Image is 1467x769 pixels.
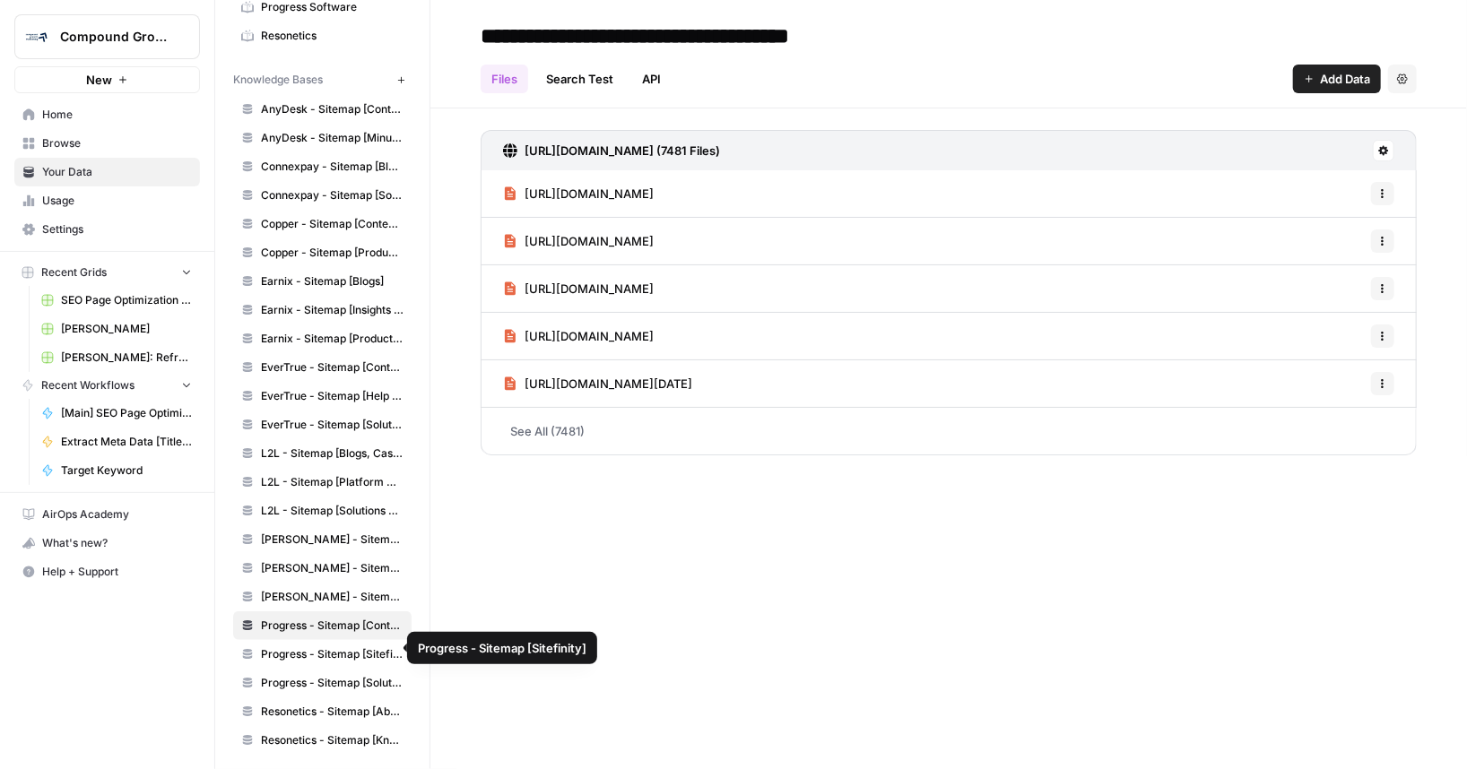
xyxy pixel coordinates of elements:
a: [PERSON_NAME] - Sitemap [Blog] [233,525,412,554]
a: Earnix - Sitemap [Insights Center - Brochures, Webinars, Videos, Infographics, Case Studies] [233,296,412,324]
a: Resonetics [233,22,412,50]
span: New [86,71,112,89]
a: [URL][DOMAIN_NAME] [503,313,654,359]
span: Compound Growth [60,28,169,46]
span: Connexpay - Sitemap [Blogs & Whitepapers] [261,159,404,175]
span: [PERSON_NAME] - Sitemap [Marketing Site] [261,589,404,605]
a: Connexpay - Sitemap [Solutions] [233,181,412,210]
span: [URL][DOMAIN_NAME] [525,327,654,345]
a: [URL][DOMAIN_NAME] [503,170,654,217]
a: Progress - Sitemap [Sitefinity] [233,640,412,669]
span: L2L - Sitemap [Solutions Overview] [261,503,404,519]
button: Recent Workflows [14,372,200,399]
a: Settings [14,215,200,244]
a: [URL][DOMAIN_NAME] [503,265,654,312]
a: [PERSON_NAME] [33,315,200,343]
a: AirOps Academy [14,500,200,529]
span: Target Keyword [61,462,192,479]
a: Resonetics - Sitemap [Knowledge Center Content] [233,726,412,755]
a: L2L - Sitemap [Solutions Overview] [233,497,412,525]
a: Copper - Sitemap [Content: Blogs, Guides, etc.] [233,210,412,238]
span: AirOps Academy [42,506,192,523]
span: Resonetics [261,28,404,44]
div: Progress - Sitemap [Sitefinity] [418,639,586,657]
span: [PERSON_NAME]: Refresh Existing Content [61,350,192,366]
a: Progress - Sitemap [Content Resources] [233,611,412,640]
span: Browse [42,135,192,151]
span: [URL][DOMAIN_NAME] [525,280,654,298]
a: [PERSON_NAME]: Refresh Existing Content [33,343,200,372]
a: Search Test [535,65,624,93]
a: L2L - Sitemap [Platform Overview] [233,468,412,497]
button: Add Data [1293,65,1381,93]
a: Usage [14,186,200,215]
span: Progress - Sitemap [Solutions] [261,675,404,691]
span: Extract Meta Data [Title, Meta & H1] [61,434,192,450]
span: [PERSON_NAME] - Sitemap [Blog] [261,531,404,548]
a: Extract Meta Data [Title, Meta & H1] [33,428,200,456]
span: Resonetics - Sitemap [About] [261,704,404,720]
span: [PERSON_NAME] [61,321,192,337]
button: Workspace: Compound Growth [14,14,200,59]
span: [PERSON_NAME] - Sitemap [Learn] [261,560,404,576]
span: Help + Support [42,564,192,580]
a: [URL][DOMAIN_NAME] (7481 Files) [503,131,720,170]
span: Settings [42,221,192,238]
span: Progress - Sitemap [Content Resources] [261,618,404,634]
span: Earnix - Sitemap [Insights Center - Brochures, Webinars, Videos, Infographics, Case Studies] [261,302,404,318]
span: [URL][DOMAIN_NAME][DATE] [525,375,692,393]
button: New [14,66,200,93]
span: AnyDesk - Sitemap [Content Resources] [261,101,404,117]
span: EverTrue - Sitemap [Solutions] [261,417,404,433]
a: Progress - Sitemap [Solutions] [233,669,412,697]
span: Recent Workflows [41,377,135,393]
a: Target Keyword [33,456,200,485]
span: Earnix - Sitemap [Blogs] [261,273,404,289]
a: Browse [14,129,200,158]
a: Resonetics - Sitemap [About] [233,697,412,726]
span: [URL][DOMAIN_NAME] [525,232,654,250]
span: Add Data [1320,70,1370,88]
a: Earnix - Sitemap [Blogs] [233,267,412,296]
a: AnyDesk - Sitemap [Content Resources] [233,95,412,124]
span: L2L - Sitemap [Blogs, Case Studies, eBooks] [261,445,404,462]
a: Earnix - Sitemap [Products & Capabilities] [233,324,412,353]
span: Knowledge Bases [233,72,323,88]
a: EverTrue - Sitemap [Content via /learn] [233,353,412,382]
a: [URL][DOMAIN_NAME] [503,218,654,264]
a: Connexpay - Sitemap [Blogs & Whitepapers] [233,152,412,181]
span: Your Data [42,164,192,180]
span: [URL][DOMAIN_NAME] [525,185,654,203]
span: Copper - Sitemap [Product Features] [261,245,404,261]
img: Compound Growth Logo [21,21,53,53]
a: EverTrue - Sitemap [Help Center for FAQs] [233,382,412,410]
span: SEO Page Optimization Deliverables [[PERSON_NAME]] [61,292,192,308]
span: Copper - Sitemap [Content: Blogs, Guides, etc.] [261,216,404,232]
a: SEO Page Optimization Deliverables [[PERSON_NAME]] [33,286,200,315]
span: Connexpay - Sitemap [Solutions] [261,187,404,203]
a: [PERSON_NAME] - Sitemap [Marketing Site] [233,583,412,611]
a: [Main] SEO Page Optimization [33,399,200,428]
button: What's new? [14,529,200,557]
h3: [URL][DOMAIN_NAME] (7481 Files) [525,142,720,160]
a: API [631,65,672,93]
button: Help + Support [14,557,200,586]
span: Resonetics - Sitemap [Knowledge Center Content] [261,732,404,748]
a: See All (7481) [481,408,1417,454]
span: Recent Grids [41,264,107,281]
span: Usage [42,193,192,209]
span: EverTrue - Sitemap [Help Center for FAQs] [261,388,404,404]
a: Home [14,100,200,129]
button: Recent Grids [14,259,200,286]
span: [Main] SEO Page Optimization [61,405,192,421]
a: Your Data [14,158,200,186]
a: AnyDesk - Sitemap [Minus Content Resources] [233,124,412,152]
a: [URL][DOMAIN_NAME][DATE] [503,360,692,407]
a: Files [481,65,528,93]
a: EverTrue - Sitemap [Solutions] [233,410,412,439]
a: [PERSON_NAME] - Sitemap [Learn] [233,554,412,583]
span: Progress - Sitemap [Sitefinity] [261,646,404,662]
span: L2L - Sitemap [Platform Overview] [261,474,404,490]
span: Home [42,107,192,123]
div: What's new? [15,530,199,557]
